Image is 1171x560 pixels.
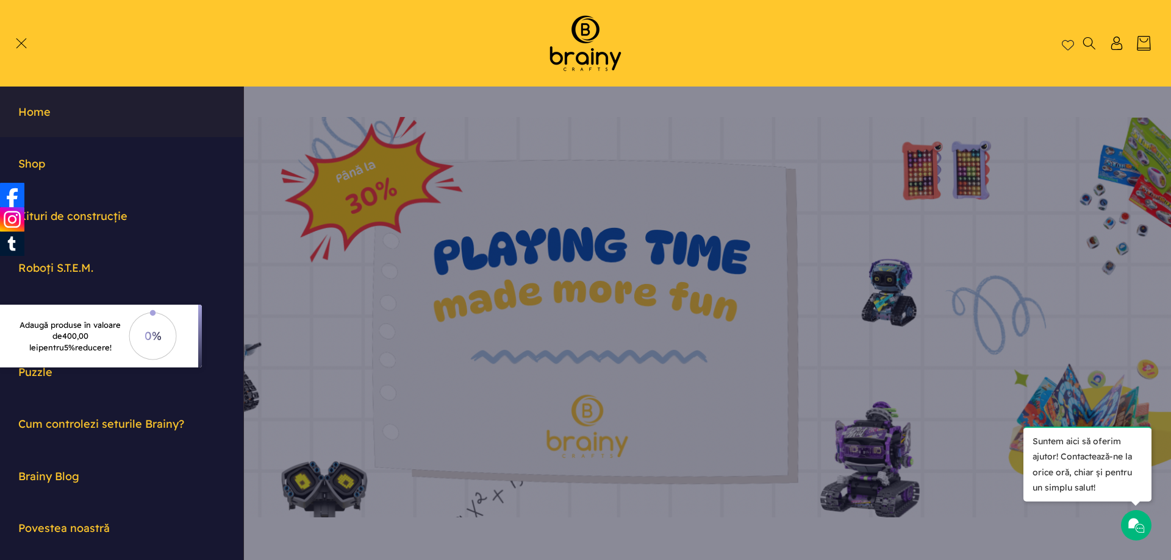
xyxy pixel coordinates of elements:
span: 5% [64,342,75,352]
p: Adaugă produse în valoare de pentru reducere! [16,319,124,353]
a: Wishlist page link [1062,37,1074,49]
text: 0% [144,328,161,343]
img: Chat icon [1127,516,1145,534]
img: Brainy Crafts [534,12,637,74]
summary: Meniu [20,37,35,50]
p: Suntem aici să oferim ajutor! Contactează-ne la orice oră, chiar și pentru un simplu salut! [1023,427,1151,502]
span: 400,00 lei [29,331,88,352]
summary: Căutați [1081,37,1097,50]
